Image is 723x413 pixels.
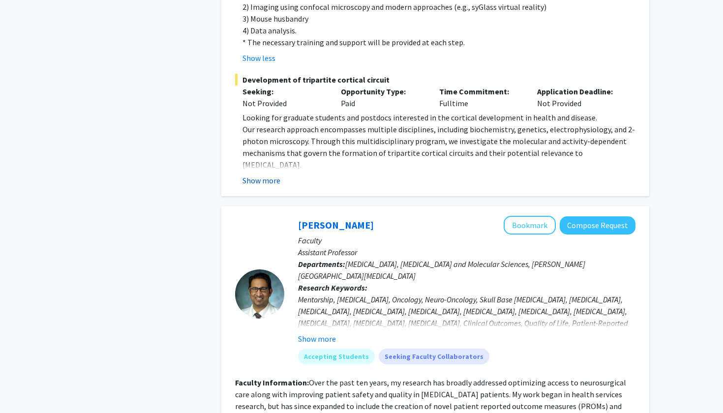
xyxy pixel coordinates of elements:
button: Add Raj Mukherjee to Bookmarks [504,216,556,235]
button: Compose Request to Raj Mukherjee [560,216,635,235]
p: * The necessary training and support will be provided at each step. [242,36,635,48]
p: Assistant Professor [298,246,635,258]
b: Research Keywords: [298,283,367,293]
div: Not Provided [530,86,628,109]
button: Show less [242,52,275,64]
p: Opportunity Type: [341,86,424,97]
span: Development of tripartite cortical circuit [235,74,635,86]
button: Show more [298,333,336,345]
p: 3) Mouse husbandry [242,13,635,25]
div: Not Provided [242,97,326,109]
div: Paid [333,86,432,109]
a: [PERSON_NAME] [298,219,374,231]
p: Looking for graduate students and postdocs interested in the cortical development in health and d... [242,112,635,123]
div: Mentorship, [MEDICAL_DATA], Oncology, Neuro-Oncology, Skull Base [MEDICAL_DATA], [MEDICAL_DATA], ... [298,294,635,364]
p: Seeking: [242,86,326,97]
b: Faculty Information: [235,378,309,387]
button: Show more [242,175,280,186]
iframe: Chat [7,369,42,406]
p: 2) Imaging using confocal microscopy and modern approaches (e.g., syGlass virtual reality) [242,1,635,13]
b: Departments: [298,259,345,269]
p: 4) Data analysis. [242,25,635,36]
p: Application Deadline: [537,86,621,97]
p: Time Commitment: [439,86,523,97]
p: Our research approach encompasses multiple disciplines, including biochemistry, genetics, electro... [242,123,635,171]
mat-chip: Accepting Students [298,349,375,364]
p: Faculty [298,235,635,246]
mat-chip: Seeking Faculty Collaborators [379,349,489,364]
div: Fulltime [432,86,530,109]
span: [MEDICAL_DATA], [MEDICAL_DATA] and Molecular Sciences, [PERSON_NAME][GEOGRAPHIC_DATA][MEDICAL_DATA] [298,259,585,281]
